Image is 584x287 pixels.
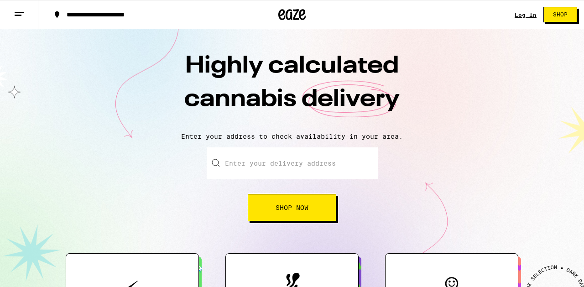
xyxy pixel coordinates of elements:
[537,7,584,22] a: Shop
[276,204,308,211] span: Shop Now
[553,12,568,17] span: Shop
[248,194,336,221] button: Shop Now
[132,50,452,125] h1: Highly calculated cannabis delivery
[9,133,575,140] p: Enter your address to check availability in your area.
[543,7,577,22] button: Shop
[207,147,378,179] input: Enter your delivery address
[515,12,537,18] a: Log In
